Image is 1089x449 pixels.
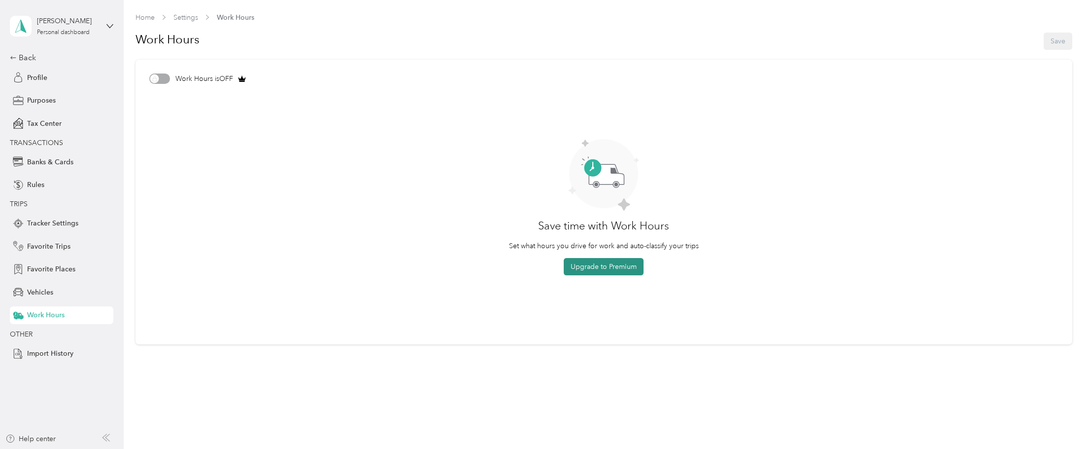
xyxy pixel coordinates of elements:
[136,28,200,51] h1: Work Hours
[27,310,65,320] span: Work Hours
[5,434,56,444] button: Help center
[10,52,108,64] div: Back
[509,241,699,251] p: Set what hours you drive for work and auto-classify your trips
[1034,394,1089,449] iframe: Everlance-gr Chat Button Frame
[136,13,155,22] a: Home
[27,118,62,129] span: Tax Center
[10,200,28,208] span: TRIPS
[538,218,669,234] h3: Save time with Work Hours
[175,74,233,84] span: Work Hours is OFF
[27,218,78,228] span: Tracker Settings
[27,264,75,274] span: Favorite Places
[173,12,198,23] span: Settings
[564,258,644,275] button: Upgrade to Premium
[27,157,73,167] span: Banks & Cards
[10,330,33,338] span: OTHER
[27,287,53,298] span: Vehicles
[27,241,70,252] span: Favorite Trips
[27,73,47,83] span: Profile
[27,348,73,359] span: Import History
[37,16,99,26] div: [PERSON_NAME]
[27,180,44,190] span: Rules
[217,12,254,23] span: Work Hours
[37,30,90,36] div: Personal dashboard
[27,95,56,106] span: Purposes
[10,139,63,147] span: TRANSACTIONS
